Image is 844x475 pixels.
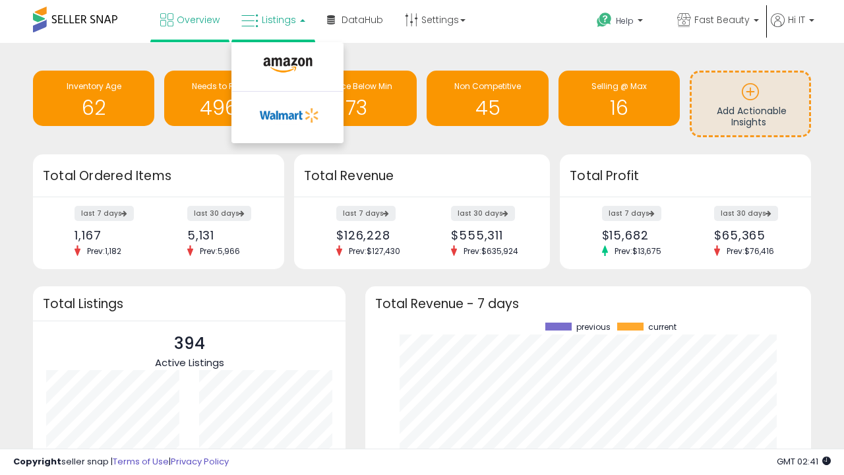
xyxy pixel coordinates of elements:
h3: Total Revenue - 7 days [375,299,801,309]
span: Overview [177,13,220,26]
a: Terms of Use [113,455,169,468]
span: current [648,323,677,332]
label: last 30 days [451,206,515,221]
div: seller snap | | [13,456,229,468]
span: Needs to Reprice [192,80,258,92]
label: last 7 days [602,206,661,221]
div: $15,682 [602,228,676,242]
a: Privacy Policy [171,455,229,468]
a: Non Competitive 45 [427,71,548,126]
p: 394 [155,331,224,356]
div: $65,365 [714,228,788,242]
h1: 4960 [171,97,279,119]
a: Hi IT [771,13,814,43]
span: Prev: $635,924 [457,245,525,257]
h1: 62 [40,97,148,119]
h3: Total Listings [43,299,336,309]
span: Active Listings [155,356,224,369]
span: 2025-09-13 02:41 GMT [777,455,831,468]
i: Get Help [596,12,613,28]
span: previous [576,323,611,332]
span: Selling @ Max [591,80,647,92]
div: 5,131 [187,228,261,242]
strong: Copyright [13,455,61,468]
a: Inventory Age 62 [33,71,154,126]
h3: Total Ordered Items [43,167,274,185]
span: Help [616,15,634,26]
a: BB Price Below Min 73 [295,71,417,126]
h3: Total Profit [570,167,801,185]
span: Prev: 5,966 [193,245,247,257]
span: Prev: 1,182 [80,245,128,257]
div: $126,228 [336,228,412,242]
span: DataHub [342,13,383,26]
span: BB Price Below Min [320,80,392,92]
div: 1,167 [75,228,148,242]
span: Fast Beauty [694,13,750,26]
a: Needs to Reprice 4960 [164,71,286,126]
a: Add Actionable Insights [692,73,809,135]
h1: 73 [302,97,410,119]
h1: 45 [433,97,541,119]
label: last 30 days [187,206,251,221]
span: Hi IT [788,13,805,26]
span: Listings [262,13,296,26]
span: Non Competitive [454,80,521,92]
label: last 7 days [336,206,396,221]
h1: 16 [565,97,673,119]
span: Add Actionable Insights [717,104,787,129]
label: last 30 days [714,206,778,221]
div: $555,311 [451,228,527,242]
h3: Total Revenue [304,167,540,185]
a: Selling @ Max 16 [558,71,680,126]
a: Help [586,2,665,43]
span: Prev: $127,430 [342,245,407,257]
label: last 7 days [75,206,134,221]
span: Prev: $13,675 [608,245,668,257]
span: Inventory Age [67,80,121,92]
span: Prev: $76,416 [720,245,781,257]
